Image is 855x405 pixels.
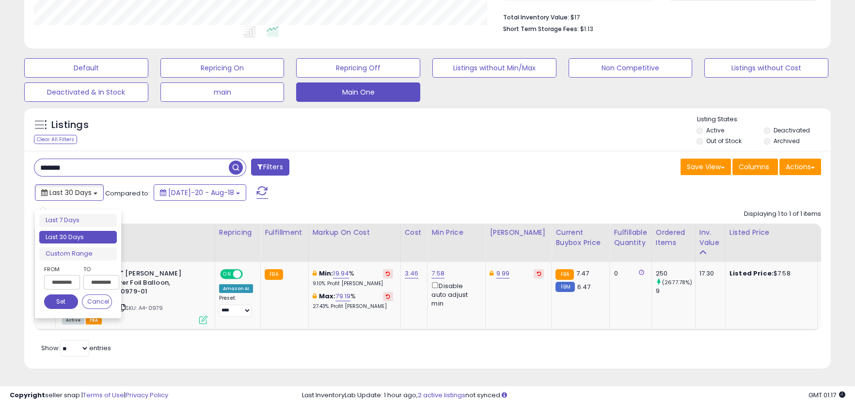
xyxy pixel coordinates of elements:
label: Archived [774,137,800,145]
div: Last InventoryLab Update: 1 hour ago, not synced. [302,391,845,400]
span: | SKU: A4-0979 [118,304,163,312]
a: Privacy Policy [126,390,168,400]
li: Last 30 Days [39,231,117,244]
div: $7.58 [729,269,810,278]
label: Out of Stock [706,137,742,145]
span: All listings currently available for purchase on Amazon [62,316,84,324]
button: Actions [779,159,821,175]
li: $17 [503,11,814,22]
button: Last 30 Days [35,184,104,201]
div: Amazon AI [219,284,253,293]
div: seller snap | | [10,391,168,400]
button: Main One [296,82,420,102]
small: (2677.78%) [662,278,693,286]
b: Min: [319,269,333,278]
div: Repricing [219,227,256,238]
div: Ordered Items [656,227,691,248]
span: 7.47 [576,269,589,278]
li: Last 7 Days [39,214,117,227]
a: 9.99 [496,269,510,278]
button: Repricing On [160,58,285,78]
span: FBA [86,316,102,324]
span: 6.47 [577,282,591,292]
li: Custom Range [39,247,117,260]
div: Preset: [219,295,253,316]
small: FBA [265,269,283,280]
span: [DATE]-20 - Aug-18 [168,188,234,197]
div: % [313,269,393,287]
div: % [313,292,393,310]
label: Deactivated [774,126,810,134]
div: Fulfillment [265,227,304,238]
button: Columns [732,159,778,175]
strong: Copyright [10,390,45,400]
div: 0 [614,269,644,278]
a: 79.19 [335,292,350,301]
button: Cancel [82,294,112,309]
div: Displaying 1 to 1 of 1 items [744,210,821,219]
button: Repricing Off [296,58,420,78]
a: 19.94 [333,269,349,278]
a: 3.46 [405,269,419,278]
span: OFF [241,270,257,278]
b: Listed Price: [729,269,774,278]
h5: Listings [51,118,89,132]
div: Clear All Filters [34,135,77,144]
button: Set [44,294,78,309]
a: Terms of Use [83,390,124,400]
span: Compared to: [105,189,150,198]
a: 2 active listings [418,390,465,400]
span: Columns [739,162,769,172]
div: Current Buybox Price [555,227,605,248]
div: 17.30 [699,269,718,278]
label: Active [706,126,724,134]
button: Listings without Cost [704,58,828,78]
div: [PERSON_NAME] [490,227,547,238]
p: Listing States: [697,115,830,124]
div: ASIN: [62,269,207,323]
b: Short Term Storage Fees: [503,25,579,33]
span: Show: entries [41,343,111,353]
div: Min Price [431,227,481,238]
button: Non Competitive [569,58,693,78]
div: 250 [656,269,695,278]
button: Listings without Min/Max [432,58,556,78]
div: Fulfillable Quantity [614,227,647,248]
label: To [83,264,112,274]
button: Default [24,58,148,78]
b: Anagram 26" [PERSON_NAME] Mouse Forever Foil Balloon, Multicolor,40979-01 [80,269,198,299]
label: From [44,264,78,274]
div: Markup on Cost [313,227,396,238]
p: 9.10% Profit [PERSON_NAME] [313,280,393,287]
th: The percentage added to the cost of goods (COGS) that forms the calculator for Min & Max prices. [308,224,400,262]
small: FBA [555,269,573,280]
div: Cost [405,227,424,238]
button: Deactivated & In Stock [24,82,148,102]
span: $1.13 [580,24,593,33]
small: FBM [555,282,574,292]
b: Max: [319,292,336,301]
span: 2025-09-18 01:17 GMT [808,390,845,400]
a: 7.58 [431,269,444,278]
div: Inv. value [699,227,721,248]
button: main [160,82,285,102]
div: Disable auto adjust min [431,280,478,308]
div: Title [60,227,211,238]
span: ON [221,270,233,278]
button: [DATE]-20 - Aug-18 [154,184,246,201]
p: 27.43% Profit [PERSON_NAME] [313,303,393,310]
b: Total Inventory Value: [503,13,569,21]
button: Save View [681,159,731,175]
div: 9 [656,287,695,295]
div: Listed Price [729,227,813,238]
span: Last 30 Days [49,188,92,197]
button: Filters [251,159,289,176]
